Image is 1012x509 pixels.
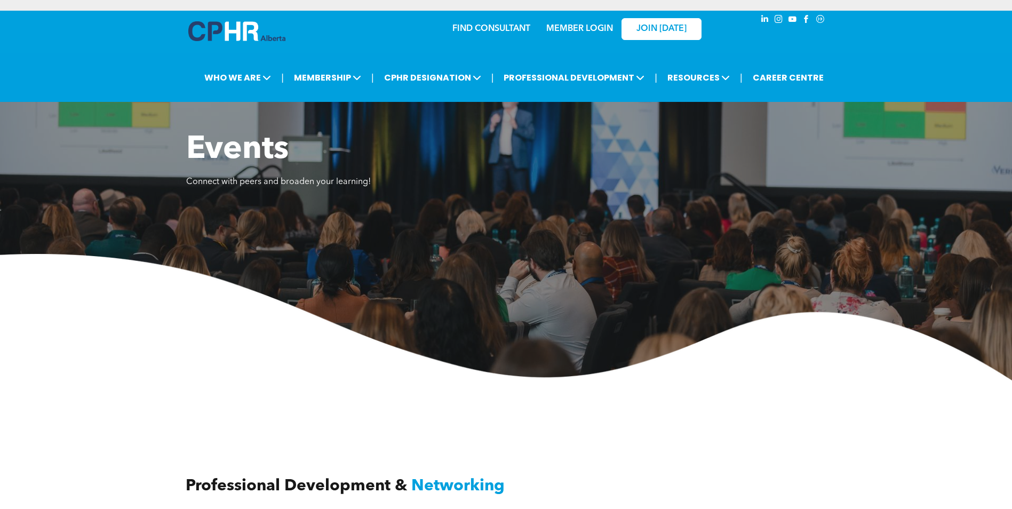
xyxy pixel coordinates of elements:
span: JOIN [DATE] [636,24,687,34]
span: MEMBERSHIP [291,68,364,88]
a: linkedin [759,13,771,28]
span: RESOURCES [664,68,733,88]
span: Connect with peers and broaden your learning! [186,178,371,186]
li: | [281,67,284,89]
a: JOIN [DATE] [621,18,702,40]
li: | [491,67,494,89]
span: Events [186,134,289,166]
li: | [740,67,743,89]
a: facebook [801,13,812,28]
img: A blue and white logo for cp alberta [188,21,285,41]
a: Social network [815,13,826,28]
a: FIND CONSULTANT [452,25,530,33]
span: WHO WE ARE [201,68,274,88]
a: CAREER CENTRE [750,68,827,88]
a: MEMBER LOGIN [546,25,613,33]
a: youtube [787,13,799,28]
a: instagram [773,13,785,28]
span: Professional Development & [186,478,407,494]
li: | [655,67,657,89]
li: | [371,67,374,89]
span: CPHR DESIGNATION [381,68,484,88]
span: Networking [411,478,505,494]
span: PROFESSIONAL DEVELOPMENT [500,68,648,88]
